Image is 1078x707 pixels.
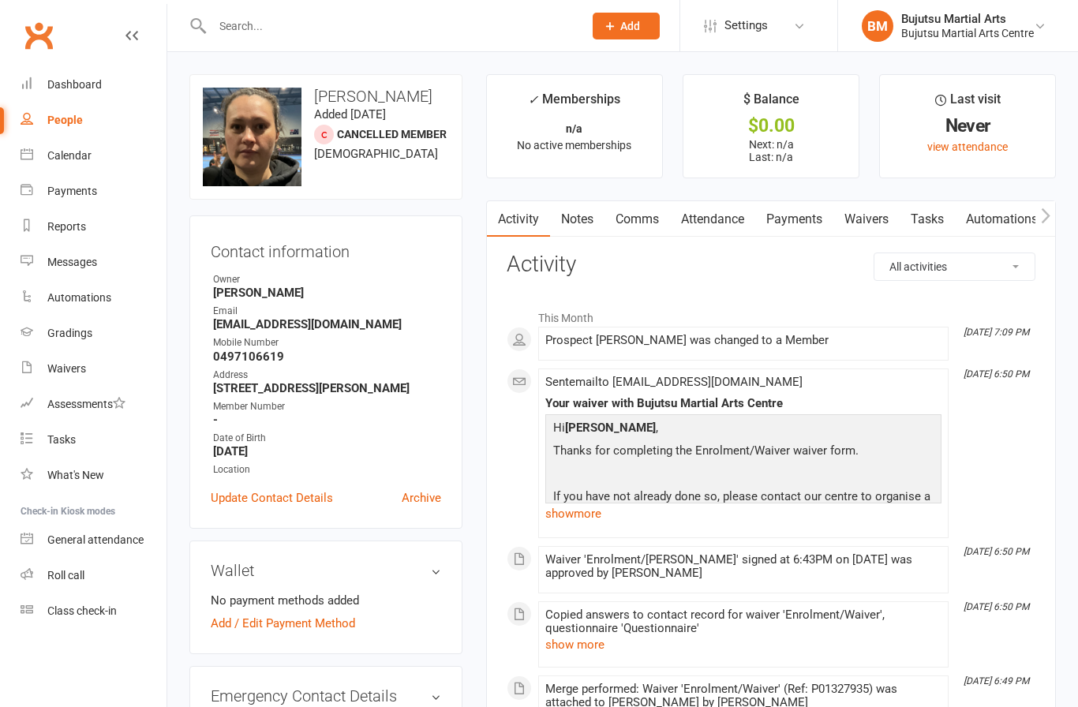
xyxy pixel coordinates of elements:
i: [DATE] 7:09 PM [964,327,1029,338]
a: Class kiosk mode [21,593,167,629]
a: Assessments [21,387,167,422]
div: Address [213,368,441,383]
div: Mobile Number [213,335,441,350]
div: Assessments [47,398,125,410]
span: Sent email to [EMAIL_ADDRESS][DOMAIN_NAME] [545,375,803,389]
div: Your waiver with Bujutsu Martial Arts Centre [545,397,941,410]
a: Add / Edit Payment Method [211,614,355,633]
div: Class check-in [47,604,117,617]
div: Bujutsu Martial Arts [901,12,1034,26]
button: show more [545,635,605,654]
a: Gradings [21,316,167,351]
input: Search... [208,15,572,37]
div: Bujutsu Martial Arts Centre [901,26,1034,40]
a: Calendar [21,138,167,174]
a: What's New [21,458,167,493]
strong: [DATE] [213,444,441,458]
li: No payment methods added [211,591,441,610]
h3: Activity [507,252,1035,277]
a: view attendance [927,140,1008,153]
div: Messages [47,256,97,268]
span: [DEMOGRAPHIC_DATA] [314,147,438,161]
a: Automations [955,201,1049,238]
strong: 0497106619 [213,350,441,364]
strong: - [213,413,441,427]
a: Tasks [900,201,955,238]
div: People [47,114,83,126]
i: [DATE] 6:50 PM [964,546,1029,557]
div: $0.00 [698,118,844,134]
i: ✓ [528,92,538,107]
a: Attendance [670,201,755,238]
div: Location [213,462,441,477]
div: Date of Birth [213,431,441,446]
span: Settings [724,8,768,43]
a: Update Contact Details [211,488,333,507]
strong: [PERSON_NAME] [565,421,656,435]
div: Copied answers to contact record for waiver 'Enrolment/Waiver', questionnaire 'Questionnaire' [545,608,941,635]
button: Add [593,13,660,39]
div: Roll call [47,569,84,582]
div: Payments [47,185,97,197]
div: Email [213,304,441,319]
strong: n/a [566,122,582,135]
a: Tasks [21,422,167,458]
a: Notes [550,201,605,238]
p: Thanks for completing the Enrolment/Waiver waiver form. [549,441,938,464]
a: Roll call [21,558,167,593]
div: Member Number [213,399,441,414]
a: Payments [21,174,167,209]
a: Waivers [833,201,900,238]
span: No active memberships [517,139,631,151]
div: Tasks [47,433,76,446]
a: Activity [487,201,550,238]
a: Payments [755,201,833,238]
a: Dashboard [21,67,167,103]
div: BM [862,10,893,42]
a: Waivers [21,351,167,387]
div: Gradings [47,327,92,339]
a: Messages [21,245,167,280]
a: Reports [21,209,167,245]
p: Next: n/a Last: n/a [698,138,844,163]
i: [DATE] 6:50 PM [964,368,1029,380]
a: Automations [21,280,167,316]
div: Prospect [PERSON_NAME] was changed to a Member [545,334,941,347]
div: Waivers [47,362,86,375]
a: Clubworx [19,16,58,55]
h3: Emergency Contact Details [211,687,441,705]
h3: Wallet [211,562,441,579]
div: Never [894,118,1041,134]
img: image1754989782.png [203,88,301,186]
div: What's New [47,469,104,481]
a: Comms [605,201,670,238]
time: Added [DATE] [314,107,386,122]
a: Archive [402,488,441,507]
h3: Contact information [211,237,441,260]
div: Memberships [528,89,620,118]
i: [DATE] 6:50 PM [964,601,1029,612]
div: $ Balance [743,89,799,118]
div: Owner [213,272,441,287]
li: This Month [507,301,1035,327]
i: [DATE] 6:49 PM [964,675,1029,686]
div: General attendance [47,533,144,546]
span: Add [620,20,640,32]
strong: [STREET_ADDRESS][PERSON_NAME] [213,381,441,395]
a: General attendance kiosk mode [21,522,167,558]
div: Dashboard [47,78,102,91]
div: Automations [47,291,111,304]
strong: [EMAIL_ADDRESS][DOMAIN_NAME] [213,317,441,331]
h3: [PERSON_NAME] [203,88,449,105]
p: Hi , [549,418,938,441]
span: Cancelled member [337,128,447,140]
div: Waiver 'Enrolment/[PERSON_NAME]' signed at 6:43PM on [DATE] was approved by [PERSON_NAME] [545,553,941,580]
p: If you have not already done so, please contact our centre to organise a free lesson. Our phone n... [549,487,938,548]
a: People [21,103,167,138]
div: Calendar [47,149,92,162]
div: Last visit [935,89,1001,118]
a: show more [545,503,941,525]
div: Reports [47,220,86,233]
strong: [PERSON_NAME] [213,286,441,300]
